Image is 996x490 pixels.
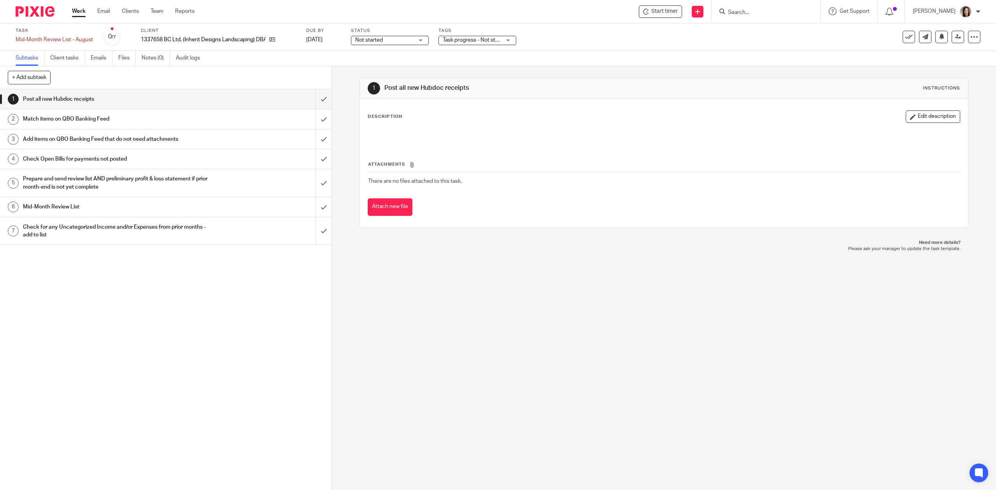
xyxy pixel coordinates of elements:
[368,198,412,216] button: Attach new file
[23,93,213,105] h1: Post all new Hubdoc receipts
[8,71,51,84] button: + Add subtask
[175,7,195,15] a: Reports
[16,51,44,66] a: Subtasks
[351,28,429,34] label: Status
[8,154,19,164] div: 4
[8,94,19,105] div: 1
[923,85,960,91] div: Instructions
[142,51,170,66] a: Notes (0)
[23,221,213,241] h1: Check for any Uncategorized Income and/or Expenses from prior months - add to list
[8,114,19,125] div: 2
[50,51,85,66] a: Client tasks
[368,82,380,94] div: 1
[8,178,19,189] div: 5
[112,35,116,39] small: /7
[122,7,139,15] a: Clients
[118,51,136,66] a: Files
[72,7,86,15] a: Work
[306,37,323,42] span: [DATE]
[443,37,517,43] span: Task progress - Not started + 2
[108,32,116,41] div: 0
[23,113,213,125] h1: Match items on QBO Banking Feed
[368,114,402,120] p: Description
[651,7,678,16] span: Start timer
[840,9,870,14] span: Get Support
[367,246,960,252] p: Please ask your manager to update the task template.
[913,7,956,15] p: [PERSON_NAME]
[8,134,19,145] div: 3
[23,153,213,165] h1: Check Open Bills for payments not posted
[384,84,680,92] h1: Post all new Hubdoc receipts
[306,28,341,34] label: Due by
[639,5,682,18] div: 1337658 BC Ltd. (Inherit Designs Landscaping) DBA IDL & LBB - Mid-Month Review List - August
[438,28,516,34] label: Tags
[97,7,110,15] a: Email
[16,28,93,34] label: Task
[141,28,296,34] label: Client
[176,51,206,66] a: Audit logs
[368,178,462,184] span: There are no files attached to this task.
[355,37,383,43] span: Not started
[16,36,93,44] div: Mid-Month Review List - August
[906,110,960,123] button: Edit description
[91,51,112,66] a: Emails
[23,201,213,213] h1: Mid-Month Review List
[368,162,405,166] span: Attachments
[8,201,19,212] div: 6
[727,9,797,16] input: Search
[367,240,960,246] p: Need more details?
[23,173,213,193] h1: Prepare and send review list AND preliminary profit & loss statement if prior month-end is not ye...
[16,6,54,17] img: Pixie
[141,36,265,44] p: 1337658 BC Ltd. (Inherit Designs Landscaping) DBA IDL & LBB
[8,226,19,236] div: 7
[23,133,213,145] h1: Add items on QBO Banking Feed that do not need attachments
[151,7,163,15] a: Team
[959,5,972,18] img: Danielle%20photo.jpg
